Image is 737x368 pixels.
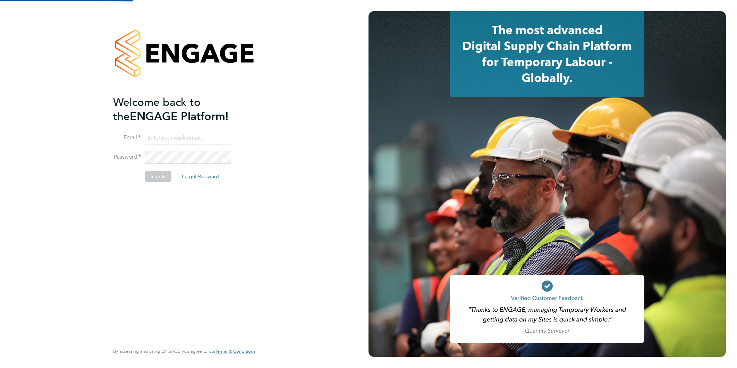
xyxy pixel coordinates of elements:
[113,134,141,141] label: Email
[113,95,248,124] h2: ENGAGE Platform!
[113,348,255,354] span: By accessing and using ENGAGE you agree to our
[113,95,201,123] span: Welcome back to the
[215,349,255,354] a: Terms & Conditions
[145,171,171,182] button: Sign In
[145,132,231,144] input: Enter your work email...
[113,153,141,161] label: Password
[215,348,255,354] span: Terms & Conditions
[176,171,225,182] button: Forgot Password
